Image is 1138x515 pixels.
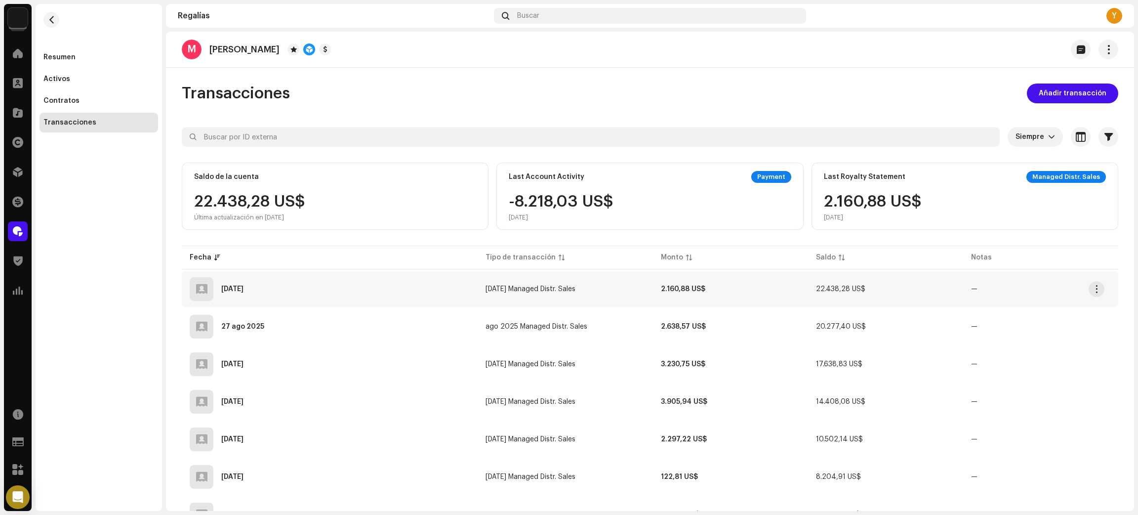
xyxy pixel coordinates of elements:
[971,361,977,368] re-a-table-badge: —
[178,12,490,20] div: Regalías
[1016,127,1048,147] span: Siempre
[194,173,259,181] div: Saldo de la cuenta
[816,436,863,443] span: 10.502,14 US$
[751,171,791,183] div: Payment
[824,214,922,221] div: [DATE]
[6,485,30,509] div: Open Intercom Messenger
[40,69,158,89] re-m-nav-item: Activos
[1027,84,1118,103] button: Añadir transacción
[1048,127,1055,147] div: dropdown trigger
[182,40,202,59] div: M
[209,44,280,55] p: [PERSON_NAME]
[971,473,977,480] re-a-table-badge: —
[816,361,862,368] span: 17.638,83 US$
[661,473,698,480] strong: 122,81 US$
[661,361,705,368] strong: 3.230,75 US$
[517,12,539,20] span: Buscar
[661,323,706,330] strong: 2.638,57 US$
[1026,171,1106,183] div: Managed Distr. Sales
[486,323,587,330] span: ago 2025 Managed Distr. Sales
[40,113,158,132] re-m-nav-item: Transacciones
[221,286,244,293] div: 30 sept 2025
[486,361,575,368] span: jul 2025 Managed Distr. Sales
[661,286,705,293] strong: 2.160,88 US$
[971,398,977,405] re-a-table-badge: —
[182,84,290,103] span: Transacciones
[486,398,575,405] span: jul 2025 Managed Distr. Sales
[486,253,556,262] div: Tipo de transacción
[816,253,836,262] div: Saldo
[661,253,683,262] div: Monto
[190,253,211,262] div: Fecha
[486,473,575,480] span: mar 2025 Managed Distr. Sales
[40,47,158,67] re-m-nav-item: Resumen
[971,323,977,330] re-a-table-badge: —
[43,53,76,61] div: Resumen
[194,214,305,221] div: Última actualización en [DATE]
[40,91,158,111] re-m-nav-item: Contratos
[486,436,575,443] span: may 2025 Managed Distr. Sales
[43,97,80,105] div: Contratos
[816,286,865,293] span: 22.438,28 US$
[1106,8,1122,24] div: Y
[221,361,244,368] div: 28 jul 2025
[971,436,977,443] re-a-table-badge: —
[661,436,707,443] strong: 2.297,22 US$
[221,398,244,405] div: 7 jul 2025
[182,127,1000,147] input: Buscar por ID externa
[661,398,707,405] strong: 3.905,94 US$
[971,286,977,293] re-a-table-badge: —
[221,436,244,443] div: 27 may 2025
[43,119,96,127] div: Transacciones
[509,214,613,221] div: [DATE]
[1039,84,1106,103] span: Añadir transacción
[816,398,865,405] span: 14.408,08 US$
[8,8,28,28] img: 48257be4-38e1-423f-bf03-81300282f8d9
[221,473,244,480] div: 26 may 2025
[509,173,584,181] div: Last Account Activity
[221,323,264,330] div: 27 ago 2025
[486,286,575,293] span: sept 2025 Managed Distr. Sales
[816,473,861,480] span: 8.204,91 US$
[43,75,70,83] div: Activos
[816,323,866,330] span: 20.277,40 US$
[824,173,905,181] div: Last Royalty Statement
